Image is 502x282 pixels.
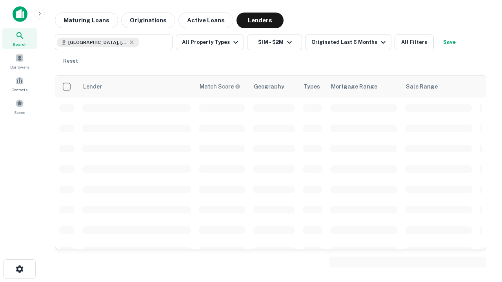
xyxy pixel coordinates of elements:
[305,34,391,50] button: Originated Last 6 Months
[331,82,377,91] div: Mortgage Range
[247,34,302,50] button: $1M - $2M
[58,53,83,69] button: Reset
[195,76,249,98] th: Capitalize uses an advanced AI algorithm to match your search with the best lender. The match sco...
[14,109,25,116] span: Saved
[13,41,27,47] span: Search
[10,64,29,70] span: Borrowers
[401,76,476,98] th: Sale Range
[55,13,118,28] button: Maturing Loans
[2,96,37,117] a: Saved
[12,87,27,93] span: Contacts
[178,13,233,28] button: Active Loans
[121,13,175,28] button: Originations
[78,76,195,98] th: Lender
[249,76,299,98] th: Geography
[200,82,240,91] div: Capitalize uses an advanced AI algorithm to match your search with the best lender. The match sco...
[200,82,239,91] h6: Match Score
[395,34,434,50] button: All Filters
[236,13,284,28] button: Lenders
[254,82,284,91] div: Geography
[326,76,401,98] th: Mortgage Range
[2,51,37,72] a: Borrowers
[304,82,320,91] div: Types
[13,6,27,22] img: capitalize-icon.png
[406,82,438,91] div: Sale Range
[176,34,244,50] button: All Property Types
[2,28,37,49] a: Search
[68,39,127,46] span: [GEOGRAPHIC_DATA], [GEOGRAPHIC_DATA], [GEOGRAPHIC_DATA]
[463,219,502,257] iframe: Chat Widget
[299,76,326,98] th: Types
[2,73,37,94] a: Contacts
[437,34,462,50] button: Save your search to get updates of matches that match your search criteria.
[311,38,388,47] div: Originated Last 6 Months
[83,82,102,91] div: Lender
